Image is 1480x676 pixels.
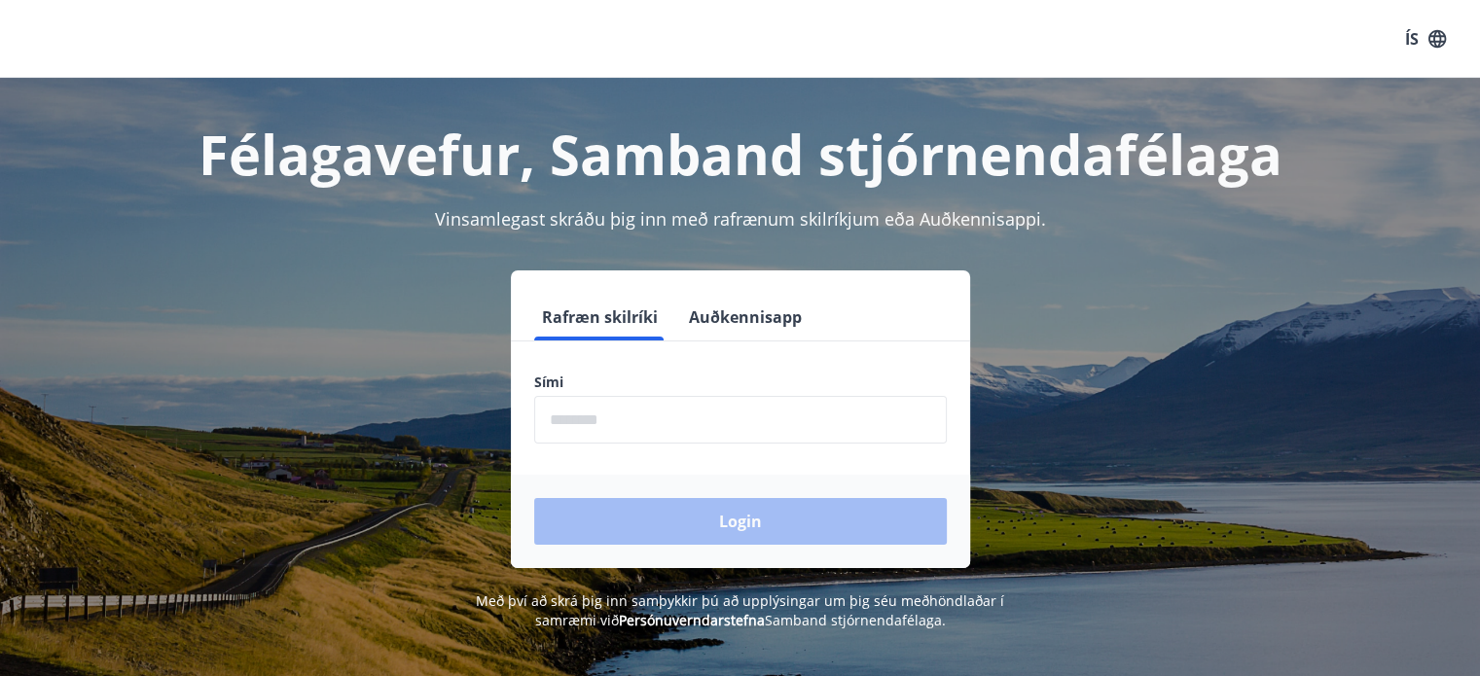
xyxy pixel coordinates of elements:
[681,294,810,340] button: Auðkennisapp
[619,611,765,629] a: Persónuverndarstefna
[534,294,666,340] button: Rafræn skilríki
[534,373,947,392] label: Sími
[476,591,1004,629] span: Með því að skrá þig inn samþykkir þú að upplýsingar um þig séu meðhöndlaðar í samræmi við Samband...
[1394,21,1457,56] button: ÍS
[63,117,1418,191] h1: Félagavefur, Samband stjórnendafélaga
[435,207,1046,231] span: Vinsamlegast skráðu þig inn með rafrænum skilríkjum eða Auðkennisappi.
